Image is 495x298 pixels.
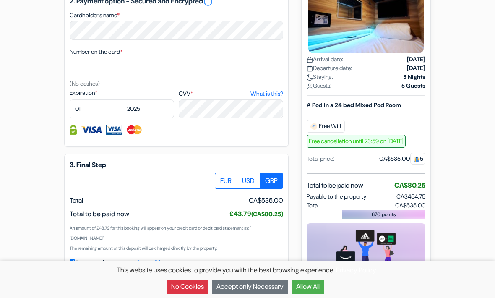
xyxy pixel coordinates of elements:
span: Free Wifi [307,120,345,133]
span: CA$535.00 [249,196,283,206]
strong: 5 Guests [401,81,425,90]
h5: 3. Final Step [70,161,283,169]
button: Allow All [292,280,324,294]
label: Expiration [70,89,174,97]
strong: 3 Nights [403,73,425,81]
span: Total [70,196,83,205]
span: Total [307,201,319,210]
img: calendar.svg [307,57,313,63]
strong: [DATE] [407,55,425,64]
img: moon.svg [307,74,313,81]
label: Number on the card [70,47,122,56]
button: No Cookies [167,280,208,294]
label: EUR [215,173,237,189]
span: Total to be paid now [307,180,363,191]
img: guest.svg [414,156,420,162]
img: Credit card information fully secured and encrypted [70,125,77,135]
span: Total to be paid now [70,209,129,218]
span: Departure date: [307,64,352,73]
label: Cardholder’s name [70,11,120,20]
strong: [DATE] [407,64,425,73]
p: This website uses cookies to provide you with the best browsing experience. . [4,265,491,275]
label: USD [237,173,260,189]
img: Master Card [126,125,143,135]
a: terms and conditions [110,258,171,267]
span: 5 [410,153,425,165]
span: Guests: [307,81,331,90]
span: £43.79 [229,209,283,218]
span: Arrival date: [307,55,343,64]
a: Privacy Policy. [336,266,377,274]
span: Payable to the property [307,192,366,201]
label: GBP [260,173,283,189]
img: free_wifi.svg [310,123,317,130]
small: (No dashes) [70,80,100,87]
span: 670 points [372,211,396,218]
img: calendar.svg [307,65,313,72]
img: gift_card_hero_new.png [336,230,396,272]
img: user_icon.svg [307,83,313,89]
a: What is this? [250,89,283,98]
label: CVV [179,89,283,98]
div: Total price: [307,154,334,163]
span: CA$535.00 [395,201,425,210]
span: CA$454.75 [396,193,425,200]
small: An amount of £43.79 for this booking will appear on your credit card or debit card statement as: ... [70,225,251,241]
small: (CA$80.25) [251,210,283,218]
span: CA$80.25 [394,181,425,190]
img: Visa Electron [106,125,121,135]
b: A Pod in a 24 bed Mixed Pod Room [307,101,401,109]
button: Accept only Necessary [212,280,288,294]
img: Visa [81,125,102,135]
div: Basic radio toggle button group [215,173,283,189]
label: I accept the [76,258,171,268]
span: Staying: [307,73,333,81]
span: Free cancellation until 23:59 on [DATE] [307,135,406,148]
small: The remaining amount of this deposit will be charged directly by the property. [70,246,217,251]
div: CA$535.00 [379,154,425,163]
